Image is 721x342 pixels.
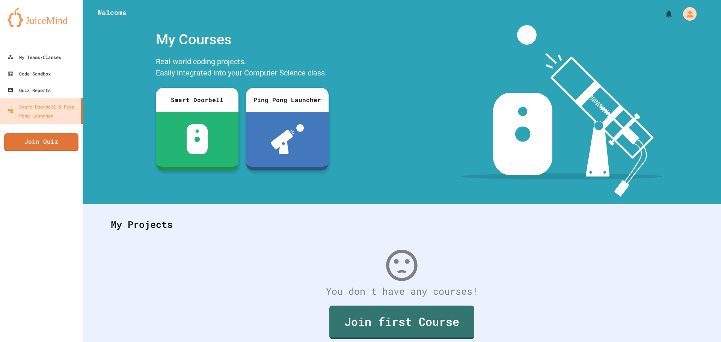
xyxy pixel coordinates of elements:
[329,306,474,339] a: Join first Course
[8,102,78,120] div: Smart Doorbell & Ping Pong Launcher
[8,69,51,78] div: Code Sandbox
[461,25,662,197] img: banner-image-my-projects.png
[187,124,208,154] img: sdb-white.svg
[689,312,713,334] iframe: chat widget
[675,5,698,23] div: My Account
[650,8,675,20] div: My Notifications
[156,88,238,112] div: Smart Doorbell
[4,133,78,151] a: Join Quiz
[271,124,304,154] img: ppl-with-ball.png
[246,88,329,112] div: Ping Pong Launcher
[103,210,700,239] div: My Projects
[8,86,51,95] div: Quiz Reports
[8,53,61,62] div: My Teams/Classes
[152,25,332,54] div: My Courses
[152,54,332,82] div: Real-world coding projects. Easily integrated into your Computer Science class.
[103,284,700,298] div: You don't have any courses!
[659,279,713,311] iframe: chat widget
[8,8,75,27] img: logo-orange.svg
